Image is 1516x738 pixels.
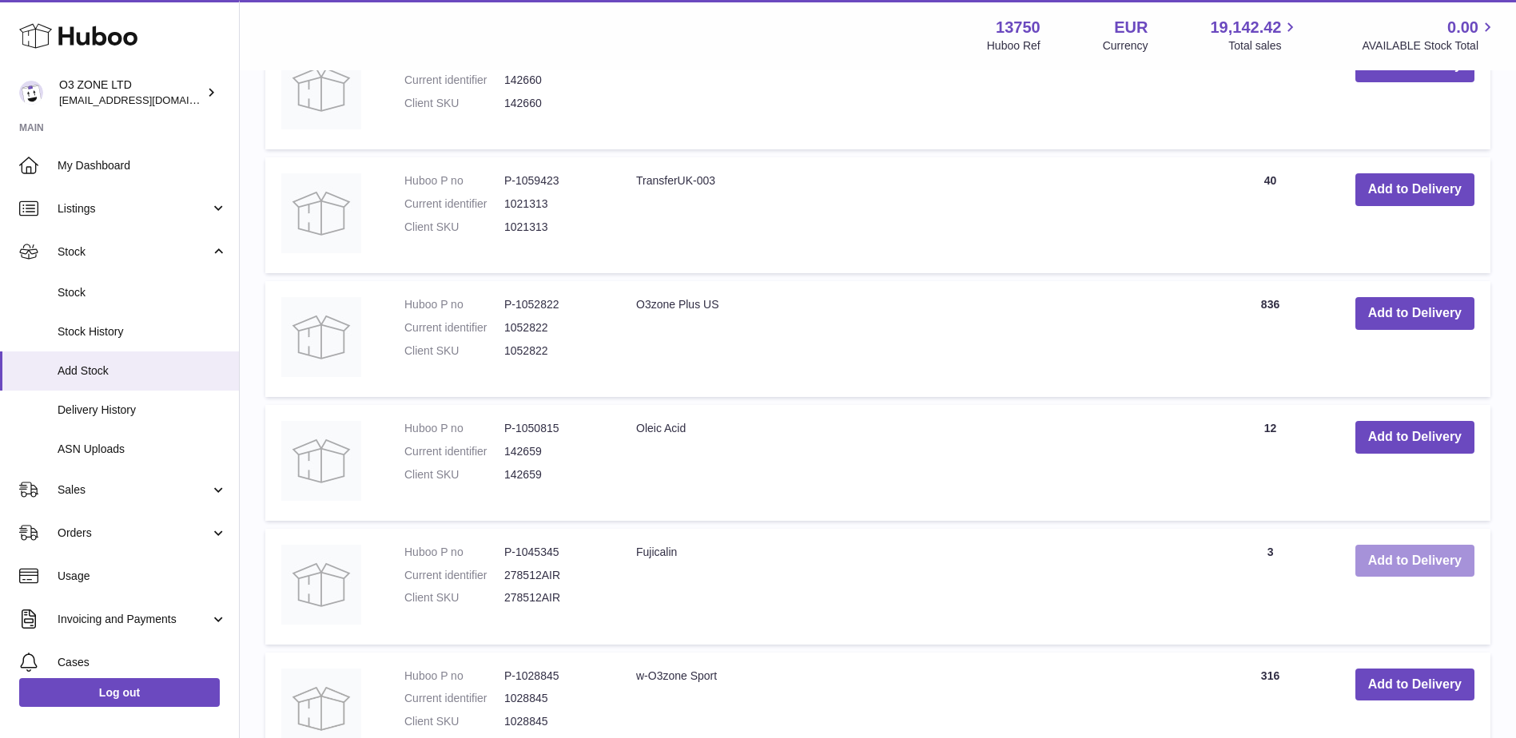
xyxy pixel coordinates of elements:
dd: 278512AIR [504,590,604,605]
span: Sales [58,482,210,498]
img: Ozonized oleic acid [281,50,361,129]
div: Huboo Ref [987,38,1041,54]
dd: 1021313 [504,220,604,235]
td: 0 [1201,34,1339,149]
span: Add Stock [58,363,227,379]
button: Add to Delivery [1355,297,1474,330]
td: Fujicalin [620,529,1201,645]
dd: P-1052822 [504,297,604,312]
dd: P-1050815 [504,421,604,436]
td: O3zone Plus US [620,281,1201,397]
dt: Huboo P no [404,173,504,188]
strong: EUR [1114,17,1148,38]
dd: 142659 [504,444,604,459]
dd: 1052822 [504,320,604,335]
dt: Huboo P no [404,669,504,684]
td: Ozonized oleic acid [620,34,1201,149]
dt: Huboo P no [404,297,504,312]
span: 0.00 [1447,17,1478,38]
span: [EMAIL_ADDRESS][DOMAIN_NAME] [59,93,235,106]
dt: Current identifier [404,73,504,88]
span: Stock [58,244,210,260]
dt: Client SKU [404,714,504,729]
dd: 1028845 [504,691,604,706]
dd: 278512AIR [504,568,604,583]
dt: Current identifier [404,568,504,583]
dd: 142659 [504,467,604,482]
span: Total sales [1228,38,1299,54]
span: Listings [58,201,210,216]
td: 3 [1201,529,1339,645]
dt: Client SKU [404,590,504,605]
span: Cases [58,655,227,670]
dd: P-1028845 [504,669,604,684]
span: ASN Uploads [58,442,227,457]
span: Usage [58,569,227,584]
dt: Current identifier [404,196,504,212]
img: TransferUK-003 [281,173,361,253]
dt: Client SKU [404,220,504,235]
dt: Huboo P no [404,421,504,436]
span: My Dashboard [58,158,227,173]
td: 12 [1201,405,1339,521]
button: Add to Delivery [1355,545,1474,577]
img: hello@o3zoneltd.co.uk [19,81,43,105]
td: TransferUK-003 [620,157,1201,273]
dt: Client SKU [404,96,504,111]
button: Add to Delivery [1355,421,1474,454]
a: Log out [19,678,220,707]
span: Invoicing and Payments [58,612,210,627]
span: 19,142.42 [1210,17,1281,38]
td: Oleic Acid [620,405,1201,521]
div: O3 ZONE LTD [59,77,203,108]
dt: Client SKU [404,467,504,482]
dd: 1052822 [504,343,604,359]
a: 19,142.42 Total sales [1210,17,1299,54]
span: Orders [58,526,210,541]
span: Stock [58,285,227,300]
span: AVAILABLE Stock Total [1362,38,1497,54]
strong: 13750 [996,17,1041,38]
dt: Current identifier [404,444,504,459]
span: Delivery History [58,403,227,418]
button: Add to Delivery [1355,669,1474,701]
button: Add to Delivery [1355,173,1474,206]
dd: P-1059423 [504,173,604,188]
dd: 142660 [504,73,604,88]
dd: P-1045345 [504,545,604,560]
dt: Huboo P no [404,545,504,560]
img: O3zone Plus US [281,297,361,377]
dd: 1028845 [504,714,604,729]
td: 836 [1201,281,1339,397]
td: 40 [1201,157,1339,273]
div: Currency [1103,38,1148,54]
dt: Current identifier [404,320,504,335]
img: Fujicalin [281,545,361,625]
img: Oleic Acid [281,421,361,501]
dt: Client SKU [404,343,504,359]
span: Stock History [58,324,227,339]
dt: Current identifier [404,691,504,706]
a: 0.00 AVAILABLE Stock Total [1362,17,1497,54]
dd: 142660 [504,96,604,111]
dd: 1021313 [504,196,604,212]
